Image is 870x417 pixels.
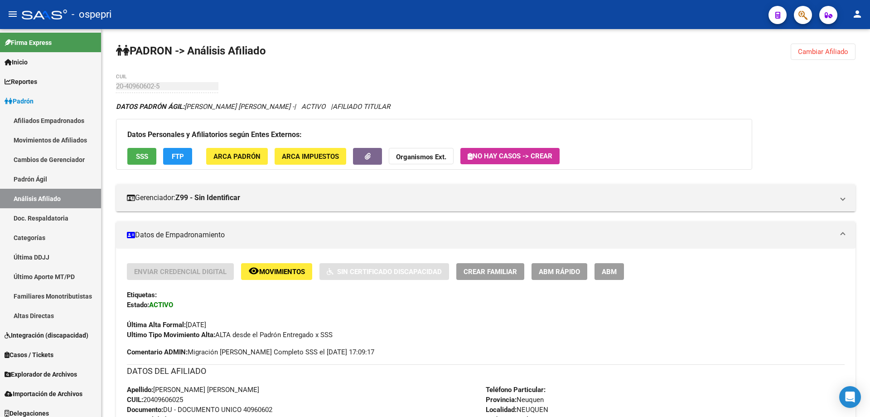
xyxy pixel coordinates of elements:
[5,389,82,399] span: Importación de Archivos
[213,152,261,161] span: ARCA Padrón
[127,406,272,414] span: DU - DOCUMENTO UNICO 40960602
[127,348,188,356] strong: Comentario ADMIN:
[72,5,111,25] span: - ospepri
[149,301,173,309] strong: ACTIVO
[127,331,215,339] strong: Ultimo Tipo Movimiento Alta:
[486,396,544,404] span: Neuquen
[839,386,861,408] div: Open Intercom Messenger
[791,44,855,60] button: Cambiar Afiliado
[172,152,184,161] span: FTP
[127,396,143,404] strong: CUIL:
[337,268,442,276] span: Sin Certificado Discapacidad
[486,396,517,404] strong: Provincia:
[7,9,18,20] mat-icon: menu
[282,152,339,161] span: ARCA Impuestos
[127,230,834,240] mat-panel-title: Datos de Empadronamiento
[468,152,552,160] span: No hay casos -> Crear
[248,265,259,276] mat-icon: remove_red_eye
[532,263,587,280] button: ABM Rápido
[127,386,153,394] strong: Apellido:
[396,153,446,161] strong: Organismos Ext.
[486,406,517,414] strong: Localidad:
[127,128,741,141] h3: Datos Personales y Afiliatorios según Entes Externos:
[206,148,268,165] button: ARCA Padrón
[127,321,186,329] strong: Última Alta Formal:
[127,331,333,339] span: ALTA desde el Padrón Entregado x SSS
[486,406,548,414] span: NEUQUEN
[5,369,77,379] span: Explorador de Archivos
[116,184,855,211] mat-expansion-panel-header: Gerenciador:Z99 - Sin Identificar
[602,268,617,276] span: ABM
[127,347,374,357] span: Migración [PERSON_NAME] Completo SSS el [DATE] 17:09:17
[486,386,546,394] strong: Teléfono Particular:
[456,263,524,280] button: Crear Familiar
[333,103,390,111] span: AFILIADO TITULAR
[127,321,206,329] span: [DATE]
[127,301,149,309] strong: Estado:
[127,406,163,414] strong: Documento:
[116,103,294,111] span: [PERSON_NAME] [PERSON_NAME] -
[539,268,580,276] span: ABM Rápido
[464,268,517,276] span: Crear Familiar
[241,263,312,280] button: Movimientos
[319,263,449,280] button: Sin Certificado Discapacidad
[5,350,53,360] span: Casos / Tickets
[127,148,156,165] button: SSS
[127,263,234,280] button: Enviar Credencial Digital
[5,330,88,340] span: Integración (discapacidad)
[136,152,148,161] span: SSS
[127,386,259,394] span: [PERSON_NAME] [PERSON_NAME]
[116,221,855,249] mat-expansion-panel-header: Datos de Empadronamiento
[5,57,28,67] span: Inicio
[134,268,227,276] span: Enviar Credencial Digital
[852,9,863,20] mat-icon: person
[275,148,346,165] button: ARCA Impuestos
[127,193,834,203] mat-panel-title: Gerenciador:
[5,77,37,87] span: Reportes
[259,268,305,276] span: Movimientos
[175,193,240,203] strong: Z99 - Sin Identificar
[116,44,266,57] strong: PADRON -> Análisis Afiliado
[127,291,157,299] strong: Etiquetas:
[389,148,454,165] button: Organismos Ext.
[127,365,845,378] h3: DATOS DEL AFILIADO
[594,263,624,280] button: ABM
[127,396,183,404] span: 20409606025
[798,48,848,56] span: Cambiar Afiliado
[163,148,192,165] button: FTP
[5,96,34,106] span: Padrón
[460,148,560,164] button: No hay casos -> Crear
[116,103,390,111] i: | ACTIVO |
[5,38,52,48] span: Firma Express
[116,103,184,111] strong: DATOS PADRÓN ÁGIL:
